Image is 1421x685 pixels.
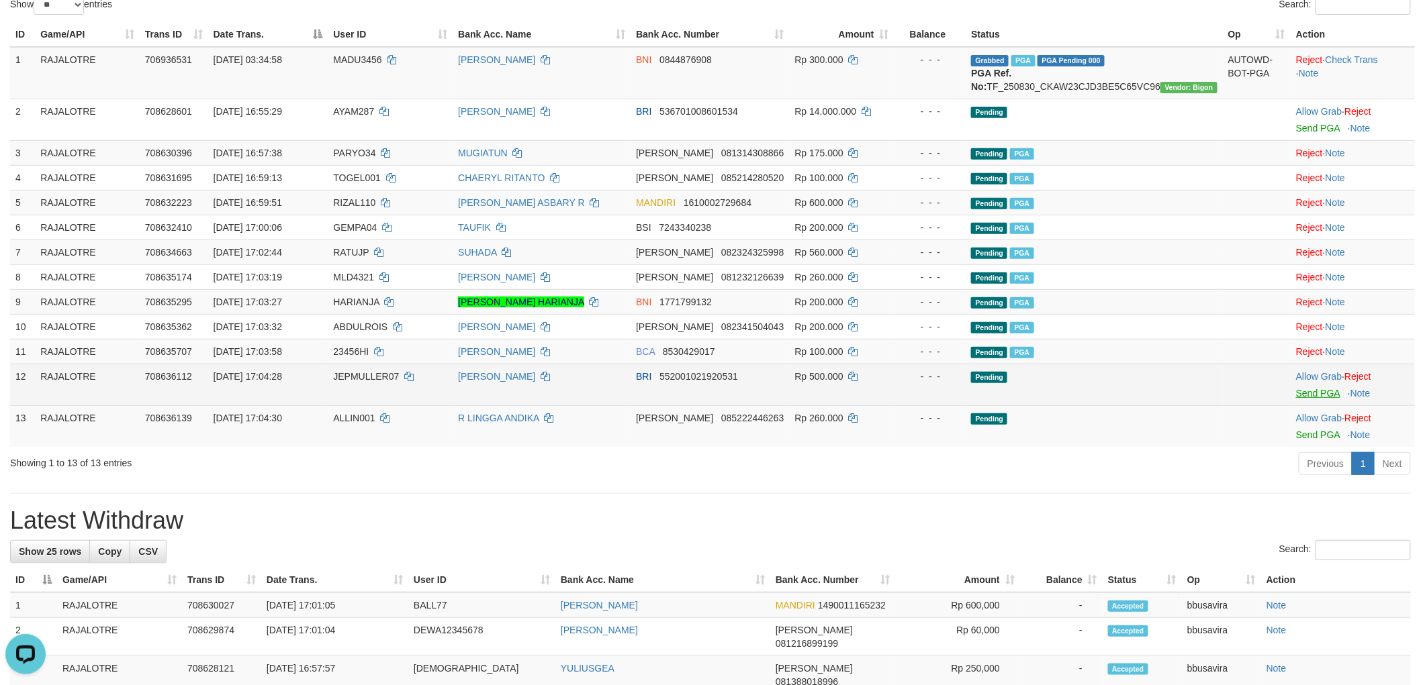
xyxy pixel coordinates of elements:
td: Rp 600,000 [895,592,1020,618]
td: · [1291,314,1415,339]
td: · [1291,264,1415,289]
td: Rp 60,000 [895,618,1020,656]
span: Marked by bbusavira [1010,322,1034,333]
td: 2 [10,618,57,656]
span: PARYO34 [333,148,375,158]
th: Balance [895,22,966,47]
span: [DATE] 16:59:13 [214,172,282,183]
td: 3 [10,140,35,165]
th: Op: activate to sort column ascending [1182,568,1261,592]
span: [PERSON_NAME] [636,413,713,423]
span: Pending [971,272,1007,284]
th: Trans ID: activate to sort column ascending [140,22,208,47]
span: Rp 600.000 [795,197,843,208]
a: [PERSON_NAME] [458,321,535,332]
span: 708635295 [145,297,192,307]
span: Pending [971,413,1007,425]
td: 8 [10,264,35,289]
td: · [1291,364,1415,405]
span: Copy 081216899199 to clipboard [776,638,838,649]
span: Pending [971,322,1007,333]
span: Rp 100.000 [795,172,843,183]
span: [PERSON_NAME] [636,247,713,258]
span: 708634663 [145,247,192,258]
a: CSV [130,540,167,563]
a: Note [1350,388,1371,399]
span: 708632223 [145,197,192,208]
span: Copy 1610002729684 to clipboard [684,197,751,208]
th: Amount: activate to sort column ascending [895,568,1020,592]
td: · [1291,140,1415,165]
span: Rp 14.000.000 [795,106,857,117]
th: ID [10,22,35,47]
span: MADU3456 [333,54,381,65]
span: BNI [636,54,651,65]
span: [DATE] 16:59:51 [214,197,282,208]
span: Show 25 rows [19,546,81,557]
span: ALLIN001 [333,413,375,423]
span: Copy 1771799132 to clipboard [659,297,712,307]
span: MANDIRI [776,600,815,611]
span: BCA [636,346,655,357]
span: [DATE] 17:03:32 [214,321,282,332]
span: BRI [636,371,651,382]
span: HARIANJA [333,297,379,307]
a: Reject [1344,413,1371,423]
span: BNI [636,297,651,307]
td: 708630027 [182,592,261,618]
span: [DATE] 16:57:38 [214,148,282,158]
td: · · [1291,47,1415,99]
td: 4 [10,165,35,190]
a: Reject [1344,106,1371,117]
span: 708635707 [145,346,192,357]
span: [PERSON_NAME] [636,148,713,158]
span: ABDULROIS [333,321,387,332]
td: RAJALOTRE [35,165,140,190]
a: Reject [1296,148,1323,158]
td: - [1020,592,1103,618]
div: - - - [900,171,961,185]
td: 6 [10,215,35,240]
span: Rp 100.000 [795,346,843,357]
a: Send PGA [1296,429,1340,440]
td: RAJALOTRE [35,99,140,140]
td: RAJALOTRE [57,618,182,656]
label: Search: [1279,540,1411,560]
th: Amount: activate to sort column ascending [790,22,895,47]
td: 13 [10,405,35,447]
span: Copy 552001021920531 to clipboard [659,371,738,382]
div: - - - [900,295,961,309]
span: Marked by bbusavira [1010,223,1034,234]
span: Pending [971,297,1007,309]
span: Copy [98,546,122,557]
span: TOGEL001 [333,172,381,183]
td: RAJALOTRE [35,289,140,314]
span: PGA Pending [1038,55,1105,66]
a: Next [1374,452,1411,475]
span: Copy 082324325998 to clipboard [721,247,784,258]
span: Copy 085222446263 to clipboard [721,413,784,423]
span: Pending [971,248,1007,259]
span: AYAM287 [333,106,374,117]
span: [DATE] 03:34:58 [214,54,282,65]
a: [PERSON_NAME] [458,272,535,282]
td: 7 [10,240,35,264]
a: [PERSON_NAME] [458,54,535,65]
a: Reject [1296,346,1323,357]
a: Note [1326,148,1346,158]
span: 708636112 [145,371,192,382]
a: YULIUSGEA [561,663,614,674]
span: 23456HI [333,346,369,357]
td: DEWA12345678 [408,618,555,656]
span: Accepted [1108,664,1148,675]
span: 708630396 [145,148,192,158]
td: RAJALOTRE [35,405,140,447]
a: Reject [1296,197,1323,208]
a: Note [1326,297,1346,307]
span: 708631695 [145,172,192,183]
span: Copy 8530429017 to clipboard [663,346,715,357]
div: - - - [900,246,961,259]
a: [PERSON_NAME] [561,625,638,635]
a: [PERSON_NAME] [458,346,535,357]
td: RAJALOTRE [35,339,140,364]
